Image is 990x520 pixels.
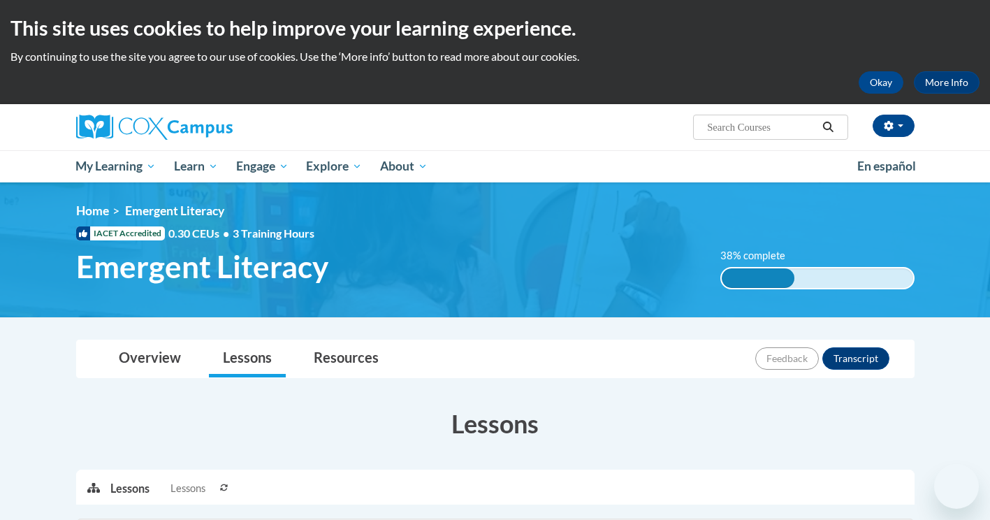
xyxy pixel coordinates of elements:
[822,347,889,370] button: Transcript
[165,150,227,182] a: Learn
[75,158,156,175] span: My Learning
[105,340,195,377] a: Overview
[174,158,218,175] span: Learn
[76,115,233,140] img: Cox Campus
[297,150,371,182] a: Explore
[10,49,980,64] p: By continuing to use the site you agree to our use of cookies. Use the ‘More info’ button to read...
[306,158,362,175] span: Explore
[371,150,437,182] a: About
[755,347,819,370] button: Feedback
[67,150,166,182] a: My Learning
[706,119,817,136] input: Search Courses
[125,203,224,218] span: Emergent Literacy
[170,481,205,496] span: Lessons
[223,226,229,240] span: •
[873,115,915,137] button: Account Settings
[76,115,342,140] a: Cox Campus
[168,226,233,241] span: 0.30 CEUs
[722,268,794,288] div: 38% complete
[76,248,328,285] span: Emergent Literacy
[76,226,165,240] span: IACET Accredited
[380,158,428,175] span: About
[720,248,801,263] label: 38% complete
[859,71,903,94] button: Okay
[10,14,980,42] h2: This site uses cookies to help improve your learning experience.
[110,481,150,496] p: Lessons
[76,406,915,441] h3: Lessons
[300,340,393,377] a: Resources
[934,464,979,509] iframe: Button to launch messaging window
[55,150,936,182] div: Main menu
[76,203,109,218] a: Home
[236,158,289,175] span: Engage
[233,226,314,240] span: 3 Training Hours
[227,150,298,182] a: Engage
[848,152,925,181] a: En español
[857,159,916,173] span: En español
[209,340,286,377] a: Lessons
[817,119,838,136] button: Search
[914,71,980,94] a: More Info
